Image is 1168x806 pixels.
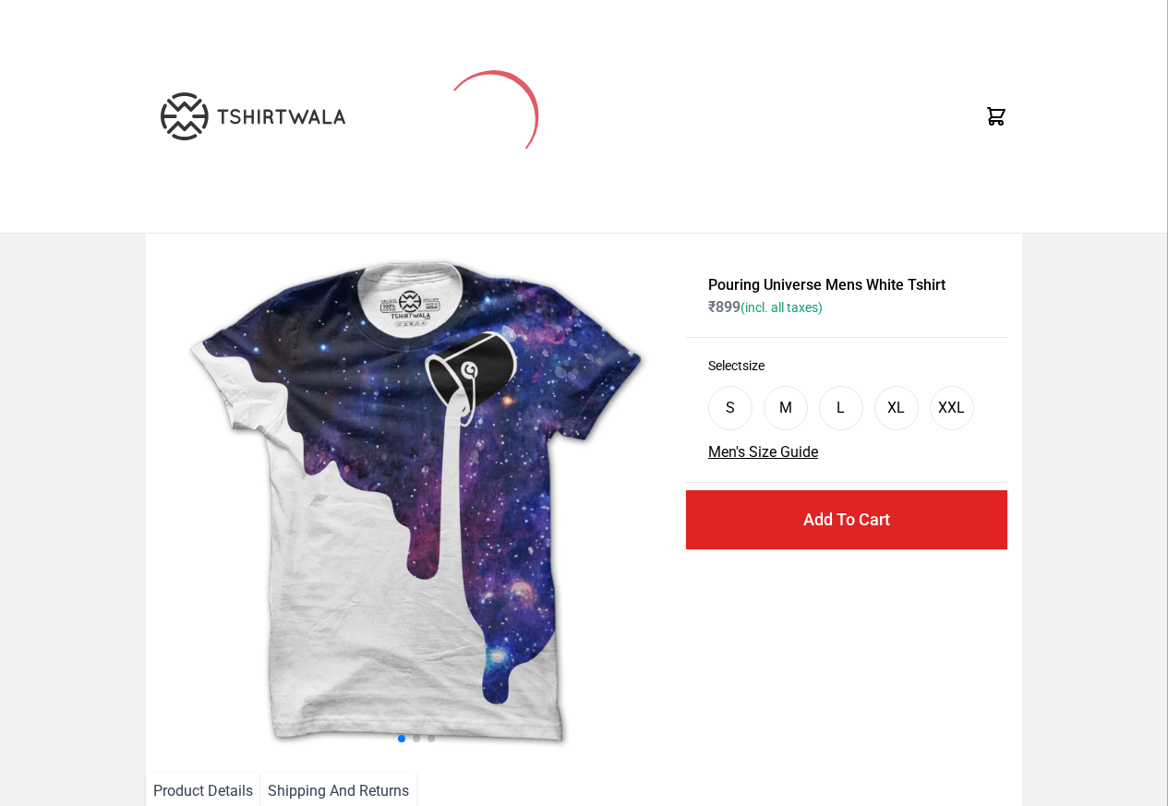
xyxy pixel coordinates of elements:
button: Men's Size Guide [708,441,818,463]
div: M [779,397,792,419]
div: XXL [938,397,965,419]
img: TW-LOGO-400-104.png [161,92,345,140]
div: S [726,397,735,419]
button: Add To Cart [686,490,1007,549]
div: L [837,397,845,419]
img: galaxy.jpg [161,248,671,758]
span: ₹ 899 [708,298,823,316]
span: (incl. all taxes) [741,300,823,315]
h1: Pouring Universe Mens White Tshirt [708,274,985,296]
div: XL [887,397,905,419]
h3: Select size [708,356,985,375]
